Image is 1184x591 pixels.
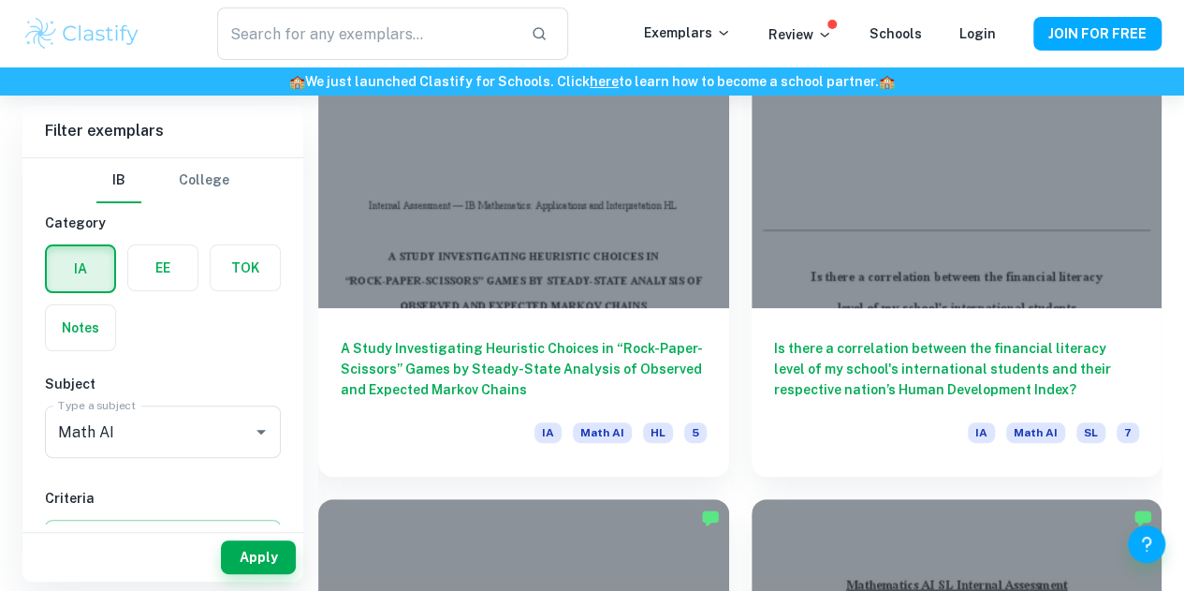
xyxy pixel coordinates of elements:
[573,422,632,443] span: Math AI
[879,74,895,89] span: 🏫
[968,422,995,443] span: IA
[22,105,303,157] h6: Filter exemplars
[96,158,229,203] div: Filter type choice
[22,15,141,52] img: Clastify logo
[643,422,673,443] span: HL
[211,245,280,290] button: TOK
[1133,509,1152,527] img: Marked
[644,22,731,43] p: Exemplars
[341,338,707,400] h6: A Study Investigating Heuristic Choices in “Rock-Paper-Scissors” Games by Steady-State Analysis o...
[534,422,562,443] span: IA
[1128,525,1165,563] button: Help and Feedback
[768,24,832,45] p: Review
[58,397,136,413] label: Type a subject
[45,213,281,233] h6: Category
[959,26,996,41] a: Login
[248,419,274,445] button: Open
[870,26,922,41] a: Schools
[590,74,619,89] a: here
[701,509,720,527] img: Marked
[128,245,197,290] button: EE
[96,158,141,203] button: IB
[47,246,114,291] button: IA
[1076,422,1105,443] span: SL
[684,422,707,443] span: 5
[1033,17,1162,51] button: JOIN FOR FREE
[289,74,305,89] span: 🏫
[45,374,281,394] h6: Subject
[45,488,281,509] h6: Criteria
[46,305,115,350] button: Notes
[217,7,517,60] input: Search for any exemplars...
[45,520,281,554] button: Select
[774,338,1140,400] h6: Is there a correlation between the financial literacy level of my school's international students...
[221,540,296,574] button: Apply
[1117,422,1139,443] span: 7
[4,71,1180,92] h6: We just launched Clastify for Schools. Click to learn how to become a school partner.
[179,158,229,203] button: College
[1006,422,1065,443] span: Math AI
